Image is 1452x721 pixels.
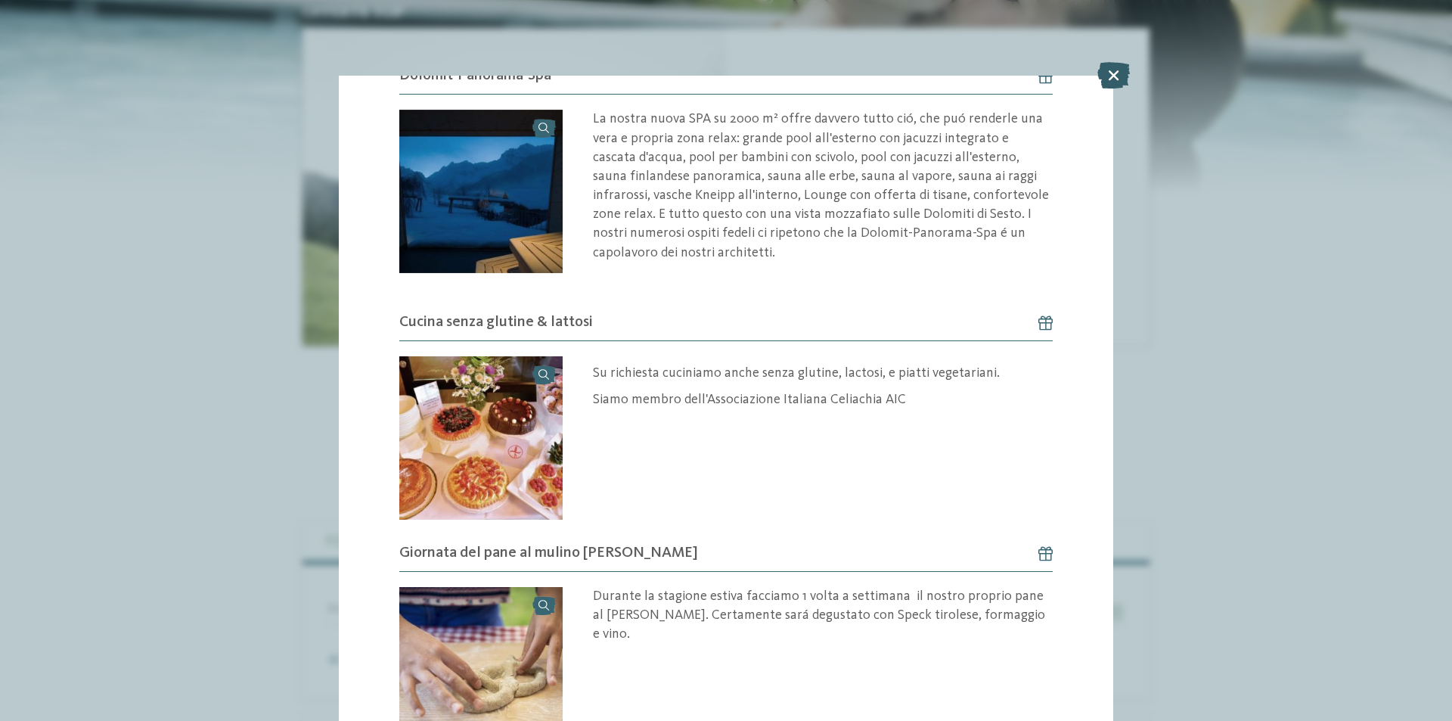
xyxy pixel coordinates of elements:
img: Autunno d'oro [399,356,563,520]
span: Cucina senza glutine & lattosi [399,312,593,333]
p: La nostra nuova SPA su 2000 m² offre davvero tutto ció, che puó renderle una vera e propria zona ... [593,110,1053,263]
p: Su richiesta cuciniamo anche senza glutine, lactosi, e piatti vegetariani. [593,364,1053,383]
p: Siamo membro dell'Associazione Italiana Celiachia AIC [593,390,1053,409]
span: Giornata del pane al mulino [PERSON_NAME] [399,542,698,564]
p: Durante la stagione estiva facciamo 1 volta a settimana il nostro proprio pane al [PERSON_NAME]. ... [593,587,1053,645]
span: Dolomit-Panorama-Spa [399,65,551,86]
img: Autunno d'oro [399,110,563,273]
